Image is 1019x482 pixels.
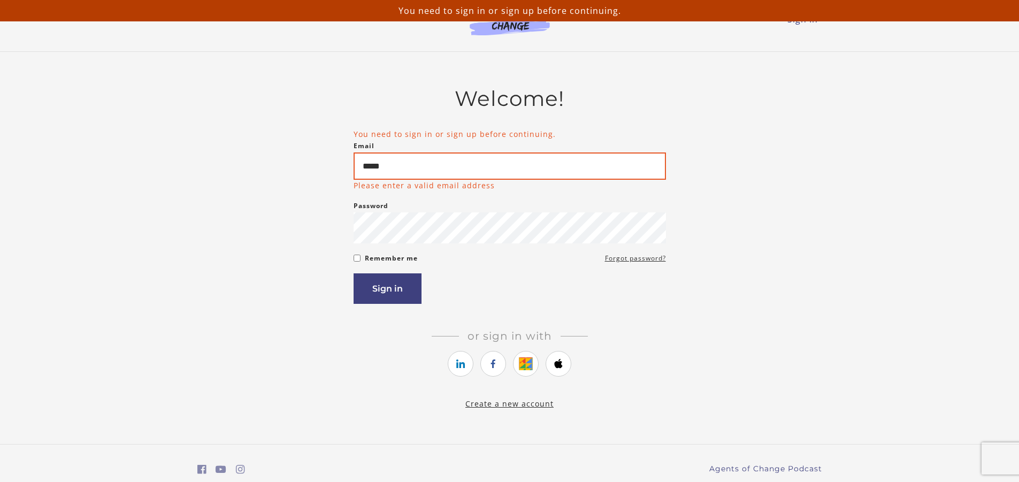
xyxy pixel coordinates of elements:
[354,140,374,152] label: Email
[236,464,245,475] i: https://www.instagram.com/agentsofchangeprep/ (Open in a new window)
[480,351,506,377] a: https://courses.thinkific.com/users/auth/facebook?ss%5Breferral%5D=&ss%5Buser_return_to%5D=%2Facc...
[448,351,473,377] a: https://courses.thinkific.com/users/auth/linkedin?ss%5Breferral%5D=&ss%5Buser_return_to%5D=%2Facc...
[354,86,666,111] h2: Welcome!
[354,180,495,191] p: Please enter a valid email address
[197,462,206,477] a: https://www.facebook.com/groups/aswbtestprep (Open in a new window)
[513,351,539,377] a: https://courses.thinkific.com/users/auth/google?ss%5Breferral%5D=&ss%5Buser_return_to%5D=%2Faccou...
[4,4,1015,17] p: You need to sign in or sign up before continuing.
[216,464,226,475] i: https://www.youtube.com/c/AgentsofChangeTestPrepbyMeaganMitchell (Open in a new window)
[354,273,422,304] button: Sign in
[546,351,571,377] a: https://courses.thinkific.com/users/auth/apple?ss%5Breferral%5D=&ss%5Buser_return_to%5D=%2Faccoun...
[236,462,245,477] a: https://www.instagram.com/agentsofchangeprep/ (Open in a new window)
[458,11,561,35] img: Agents of Change Logo
[354,200,388,212] label: Password
[216,462,226,477] a: https://www.youtube.com/c/AgentsofChangeTestPrepbyMeaganMitchell (Open in a new window)
[354,128,666,140] li: You need to sign in or sign up before continuing.
[605,252,666,265] a: Forgot password?
[365,252,418,265] label: Remember me
[459,330,561,342] span: Or sign in with
[465,399,554,409] a: Create a new account
[709,463,822,475] a: Agents of Change Podcast
[197,464,206,475] i: https://www.facebook.com/groups/aswbtestprep (Open in a new window)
